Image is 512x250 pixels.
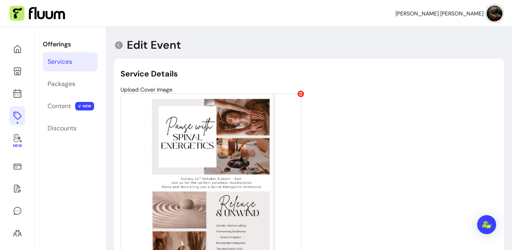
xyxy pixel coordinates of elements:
[48,124,76,133] div: Discounts
[10,223,25,242] a: Clients
[48,57,72,67] div: Services
[10,62,25,81] a: My Page
[48,101,71,111] div: Content
[43,74,97,94] a: Packages
[10,157,25,176] a: Sales
[43,119,97,138] a: Discounts
[477,215,496,234] div: Open Intercom Messenger
[10,6,65,21] img: Fluum Logo
[10,128,25,154] a: New
[10,106,25,125] a: Offerings
[395,10,483,17] span: [PERSON_NAME] [PERSON_NAME]
[10,179,25,198] a: Waivers
[43,40,97,49] p: Offerings
[10,40,25,59] a: Home
[43,52,97,71] a: Services
[487,6,502,21] img: avatar
[43,97,97,116] a: Content NEW
[75,102,94,111] span: NEW
[120,86,498,94] p: Upload Cover Image
[395,6,502,21] button: avatar[PERSON_NAME] [PERSON_NAME]
[127,38,181,52] p: Edit Event
[48,79,75,89] div: Packages
[13,143,21,149] span: New
[10,84,25,103] a: Calendar
[10,201,25,220] a: My Messages
[120,68,498,79] h5: Service Details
